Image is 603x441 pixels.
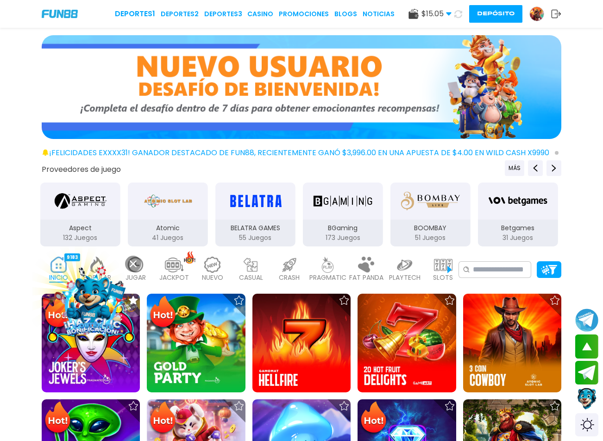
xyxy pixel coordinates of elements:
[54,188,106,214] img: Aspect
[42,164,121,174] button: Proveedores de juego
[50,260,135,344] img: Image Link
[421,8,452,19] span: $ 15.05
[303,223,383,233] p: BGaming
[279,9,329,19] a: Promociones
[239,273,263,283] p: CASUAL
[529,6,551,21] a: Avatar
[212,182,299,247] button: BELATRA GAMES
[202,273,223,283] p: NUEVO
[319,257,337,273] img: pragmatic_light.webp
[280,257,299,273] img: crash_light.webp
[357,257,376,273] img: fat_panda_light.webp
[184,251,195,264] img: hot
[42,10,78,18] img: Company Logo
[401,188,459,214] img: BOOMBAY
[474,182,562,247] button: Betgames
[358,294,456,392] img: 20 Hot Fruit Delights
[478,233,558,243] p: 31 Juegos
[49,147,559,158] span: ¡FELICIDADES exxxx31! GANADOR DESTACADO DE FUN88, RECIENTEMENTE GANÓ $3,996.00 EN UNA APUESTA DE ...
[203,257,222,273] img: new_light.webp
[128,223,208,233] p: Atomic
[159,273,189,283] p: JACKPOT
[575,334,598,359] button: scroll up
[387,182,474,247] button: BOOMBAY
[314,188,372,214] img: BGaming
[434,257,452,273] img: slots_light.webp
[390,223,471,233] p: BOOMBAY
[64,253,80,261] div: 9183
[505,160,524,176] button: Previous providers
[546,160,561,176] button: Next providers
[309,273,346,283] p: PRAGMATIC
[148,400,178,436] img: Hot
[349,273,383,283] p: FAT PANDA
[43,400,73,436] img: Hot
[204,9,242,19] a: Deportes3
[478,223,558,233] p: Betgames
[575,387,598,411] button: Contact customer service
[299,182,387,247] button: BGaming
[215,223,295,233] p: BELATRA GAMES
[124,182,212,247] button: Atomic
[43,295,73,331] img: Hot
[463,294,561,392] img: 3 Coin Cowboy
[37,182,124,247] button: Aspect
[161,9,199,19] a: Deportes2
[358,400,389,436] img: Hot
[165,257,183,273] img: jackpot_light.webp
[226,188,284,214] img: BELATRA GAMES
[242,257,260,273] img: casual_light.webp
[279,273,300,283] p: CRASH
[575,413,598,436] div: Switch theme
[42,35,561,139] img: Bono de Nuevo Jugador
[530,7,544,21] img: Avatar
[252,294,351,392] img: Hellfire
[390,233,471,243] p: 51 Juegos
[215,233,295,243] p: 55 Juegos
[40,233,120,243] p: 132 Juegos
[40,223,120,233] p: Aspect
[128,233,208,243] p: 41 Juegos
[489,188,547,214] img: Betgames
[363,9,395,19] a: NOTICIAS
[147,294,245,392] img: Gold Party
[433,273,453,283] p: SLOTS
[247,9,273,19] a: CASINO
[396,257,414,273] img: playtech_light.webp
[115,8,155,19] a: Deportes1
[303,233,383,243] p: 173 Juegos
[334,9,357,19] a: BLOGS
[42,294,140,392] img: Joker's Jewels
[575,361,598,385] button: Join telegram
[575,308,598,332] button: Join telegram channel
[541,265,557,275] img: Platform Filter
[528,160,543,176] button: Previous providers
[142,188,194,214] img: Atomic
[389,273,421,283] p: PLAYTECH
[469,5,522,23] button: Depósito
[148,295,178,331] img: Hot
